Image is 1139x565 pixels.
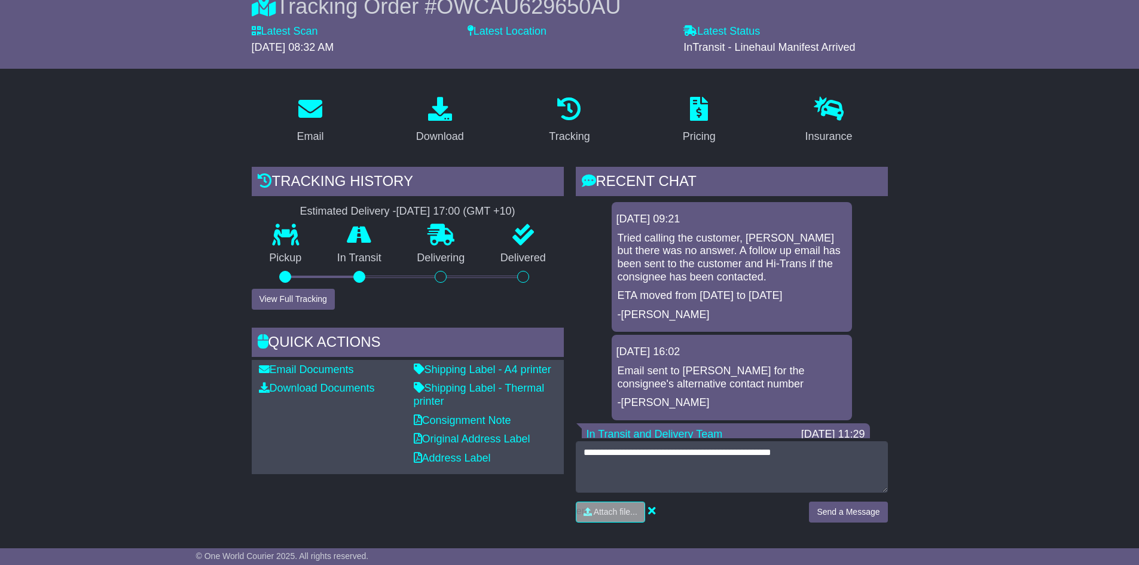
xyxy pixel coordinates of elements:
[259,364,354,375] a: Email Documents
[414,414,511,426] a: Consignment Note
[483,252,564,265] p: Delivered
[196,551,369,561] span: © One World Courier 2025. All rights reserved.
[252,205,564,218] div: Estimated Delivery -
[416,129,464,145] div: Download
[801,428,865,441] div: [DATE] 11:29
[805,129,853,145] div: Insurance
[252,289,335,310] button: View Full Tracking
[683,25,760,38] label: Latest Status
[549,129,590,145] div: Tracking
[414,452,491,464] a: Address Label
[675,93,723,149] a: Pricing
[319,252,399,265] p: In Transit
[289,93,331,149] a: Email
[399,252,483,265] p: Delivering
[252,167,564,199] div: Tracking history
[618,365,846,390] p: Email sent to [PERSON_NAME] for the consignee's alternative contact number
[468,25,546,38] label: Latest Location
[414,364,551,375] a: Shipping Label - A4 printer
[618,309,846,322] p: -[PERSON_NAME]
[252,252,320,265] p: Pickup
[576,167,888,199] div: RECENT CHAT
[252,25,318,38] label: Latest Scan
[297,129,323,145] div: Email
[616,213,847,226] div: [DATE] 09:21
[396,205,515,218] div: [DATE] 17:00 (GMT +10)
[587,428,723,440] a: In Transit and Delivery Team
[252,41,334,53] span: [DATE] 08:32 AM
[809,502,887,523] button: Send a Message
[414,382,545,407] a: Shipping Label - Thermal printer
[683,129,716,145] div: Pricing
[618,232,846,283] p: Tried calling the customer, [PERSON_NAME] but there was no answer. A follow up email has been sen...
[259,382,375,394] a: Download Documents
[252,328,564,360] div: Quick Actions
[414,433,530,445] a: Original Address Label
[618,396,846,410] p: -[PERSON_NAME]
[798,93,860,149] a: Insurance
[408,93,472,149] a: Download
[683,41,855,53] span: InTransit - Linehaul Manifest Arrived
[616,346,847,359] div: [DATE] 16:02
[541,93,597,149] a: Tracking
[618,289,846,303] p: ETA moved from [DATE] to [DATE]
